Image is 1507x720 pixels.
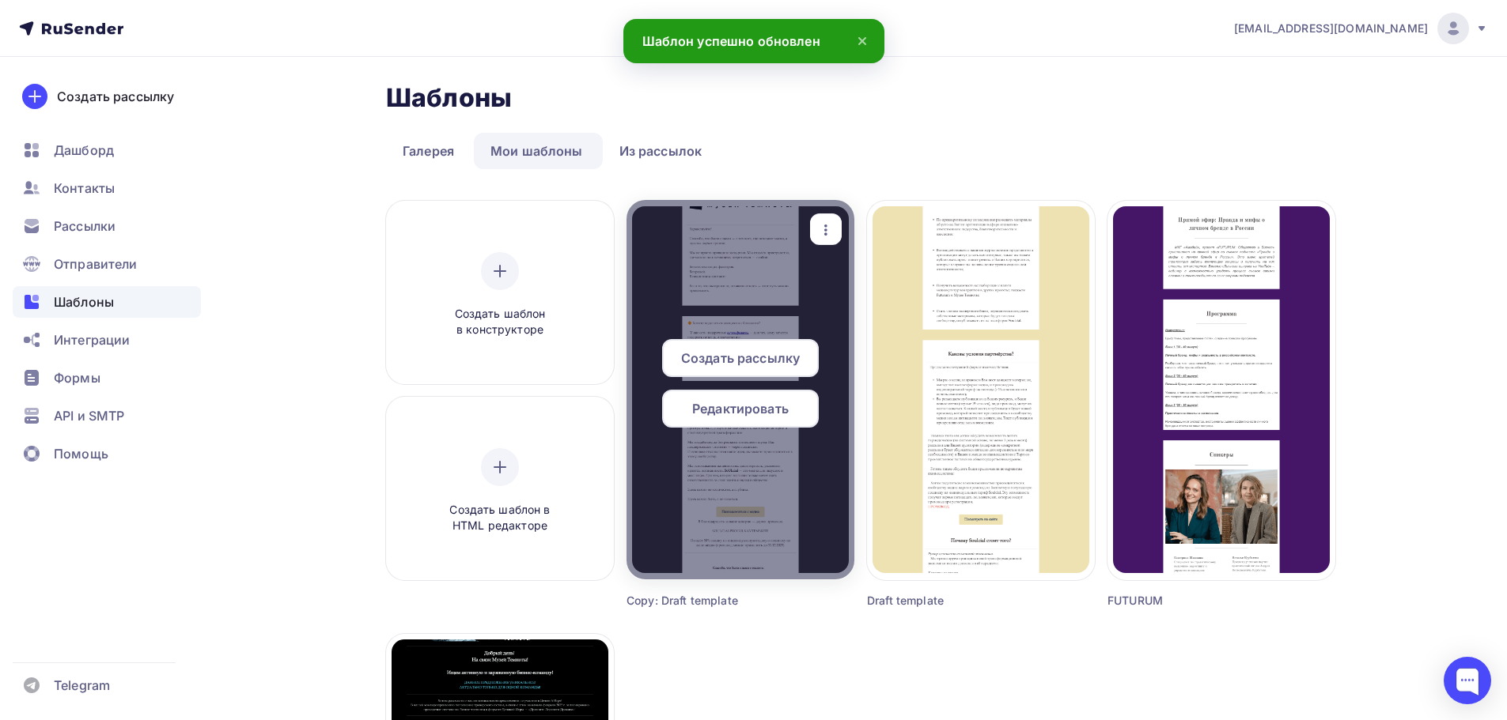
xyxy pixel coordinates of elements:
[54,141,114,160] span: Дашборд
[13,286,201,318] a: Шаблоны
[54,254,138,273] span: Отправители
[681,349,800,368] span: Создать рассылку
[54,292,114,311] span: Шаблоны
[13,248,201,280] a: Отправители
[13,210,201,242] a: Рассылки
[386,82,512,114] h2: Шаблоны
[13,172,201,204] a: Контакты
[13,362,201,394] a: Формы
[54,444,108,463] span: Помощь
[425,502,575,534] span: Создать шаблон в HTML редакторе
[54,676,110,695] span: Telegram
[1234,21,1428,36] span: [EMAIL_ADDRESS][DOMAIN_NAME]
[1108,593,1278,609] div: FUTURUM
[54,368,100,387] span: Формы
[627,593,797,609] div: Copy: Draft template
[54,217,115,236] span: Рассылки
[867,593,1038,609] div: Draft template
[692,399,789,418] span: Редактировать
[386,133,471,169] a: Галерея
[425,306,575,338] span: Создать шаблон в конструкторе
[54,330,130,349] span: Интеграции
[54,406,124,425] span: API и SMTP
[57,87,174,106] div: Создать рассылку
[54,179,115,198] span: Контакты
[603,133,719,169] a: Из рассылок
[13,134,201,166] a: Дашборд
[474,133,600,169] a: Мои шаблоны
[1234,13,1488,44] a: [EMAIL_ADDRESS][DOMAIN_NAME]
